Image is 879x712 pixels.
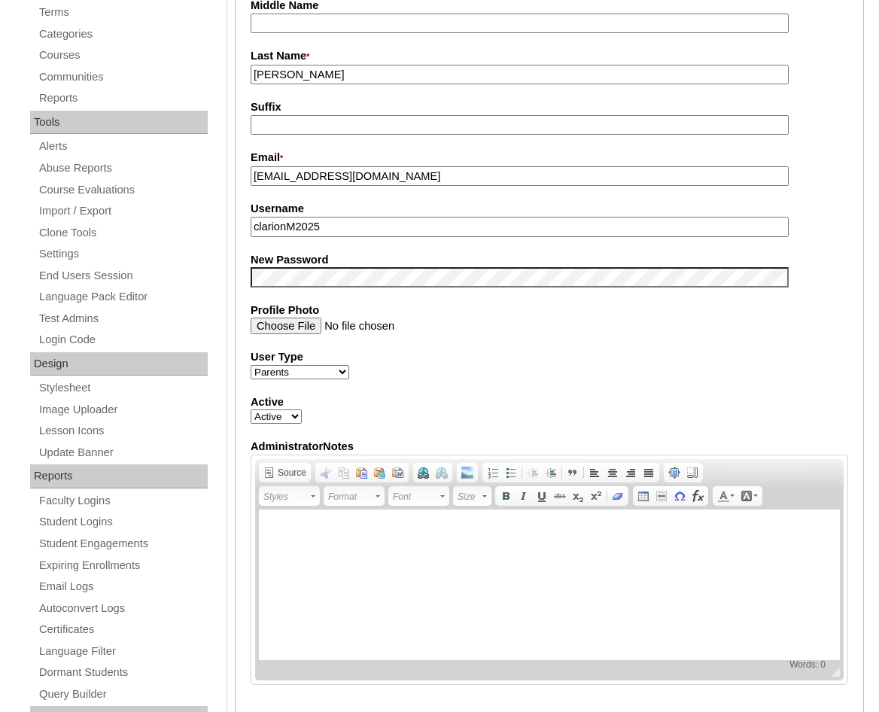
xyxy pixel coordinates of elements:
[551,488,569,504] a: Strike Through
[38,224,208,242] a: Clone Tools
[30,111,208,135] div: Tools
[38,400,208,419] a: Image Uploader
[263,488,309,506] span: Styles
[38,46,208,65] a: Courses
[38,379,208,397] a: Stylesheet
[393,488,438,506] span: Font
[569,488,587,504] a: Subscript
[38,577,208,596] a: Email Logs
[714,488,738,504] a: Text Color
[38,25,208,44] a: Categories
[38,491,208,510] a: Faculty Logins
[335,464,353,481] a: Copy
[542,464,560,481] a: Increase Indent
[786,659,829,670] span: Words: 0
[388,486,449,506] a: Font
[683,464,701,481] a: Show Blocks
[251,150,848,166] label: Email
[389,464,407,481] a: Paste from Word
[38,534,208,553] a: Student Engagements
[564,464,582,481] a: Block Quote
[251,303,848,318] label: Profile Photo
[38,137,208,156] a: Alerts
[38,159,208,178] a: Abuse Reports
[38,330,208,349] a: Login Code
[458,464,476,481] a: Add Image
[38,266,208,285] a: End Users Session
[251,394,848,410] label: Active
[38,685,208,704] a: Query Builder
[415,464,433,481] a: Link
[324,486,385,506] a: Format
[251,252,848,268] label: New Password
[38,421,208,440] a: Lesson Icons
[453,486,491,506] a: Size
[587,488,605,504] a: Superscript
[38,642,208,661] a: Language Filter
[328,488,373,506] span: Format
[371,464,389,481] a: Paste as plain text
[317,464,335,481] a: Cut
[533,488,551,504] a: Underline
[652,488,671,504] a: Insert Horizontal Line
[585,464,604,481] a: Align Left
[251,48,848,65] label: Last Name
[458,488,480,506] span: Size
[822,668,840,677] span: Resize
[38,556,208,575] a: Expiring Enrollments
[38,599,208,618] a: Autoconvert Logs
[259,486,320,506] a: Styles
[524,464,542,481] a: Decrease Indent
[38,309,208,328] a: Test Admins
[251,201,848,217] label: Username
[260,464,309,481] a: Source
[38,245,208,263] a: Settings
[502,464,520,481] a: Insert/Remove Bulleted List
[38,68,208,87] a: Communities
[275,467,306,479] span: Source
[251,439,848,455] label: AdministratorNotes
[609,488,627,504] a: Remove Format
[38,443,208,462] a: Update Banner
[484,464,502,481] a: Insert/Remove Numbered List
[634,488,652,504] a: Table
[604,464,622,481] a: Center
[353,464,371,481] a: Paste
[38,620,208,639] a: Certificates
[38,663,208,682] a: Dormant Students
[738,488,761,504] a: Background Color
[786,659,829,670] div: Statistics
[38,89,208,108] a: Reports
[497,488,515,504] a: Bold
[689,488,707,504] a: Insert Equation
[38,288,208,306] a: Language Pack Editor
[38,181,208,199] a: Course Evaluations
[515,488,533,504] a: Italic
[38,3,208,22] a: Terms
[671,488,689,504] a: Insert Special Character
[251,99,848,115] label: Suffix
[30,464,208,488] div: Reports
[640,464,658,481] a: Justify
[665,464,683,481] a: Maximize
[38,513,208,531] a: Student Logins
[259,510,840,660] iframe: Rich Text Editor, AdministratorNotes
[251,349,848,365] label: User Type
[622,464,640,481] a: Align Right
[433,464,451,481] a: Unlink
[30,352,208,376] div: Design
[38,202,208,221] a: Import / Export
